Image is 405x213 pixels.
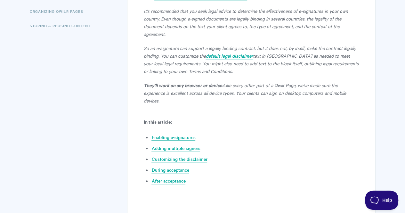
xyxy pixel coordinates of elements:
b: In this article: [143,118,172,125]
em: default legal disclaimer [206,53,253,59]
em: It's recommended that you seek legal advice to determine the effectiveness of e-signatures in you... [143,8,348,37]
a: Adding multiple signers [151,145,200,152]
em: Like every other part of a Qwilr Page, we've made sure the experience is excellent across all dev... [143,82,346,104]
a: Storing & Reusing Content [30,19,95,32]
a: During acceptance [151,167,189,174]
iframe: Toggle Customer Support [365,191,399,210]
a: Customizing the disclaimer [151,156,207,163]
a: Organizing Qwilr Pages [30,5,88,18]
a: After acceptance [151,177,185,184]
a: default legal disclaimer [206,53,253,60]
strong: They'll work on any browser or device: [143,82,223,88]
a: Enabling e-signatures [151,134,195,141]
em: So an e-signature can support a legally binding contract, but it does not, by itself, make the co... [143,45,356,59]
em: text in [GEOGRAPHIC_DATA] as needed to meet your local legal requirements. You might also need to... [143,53,359,74]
